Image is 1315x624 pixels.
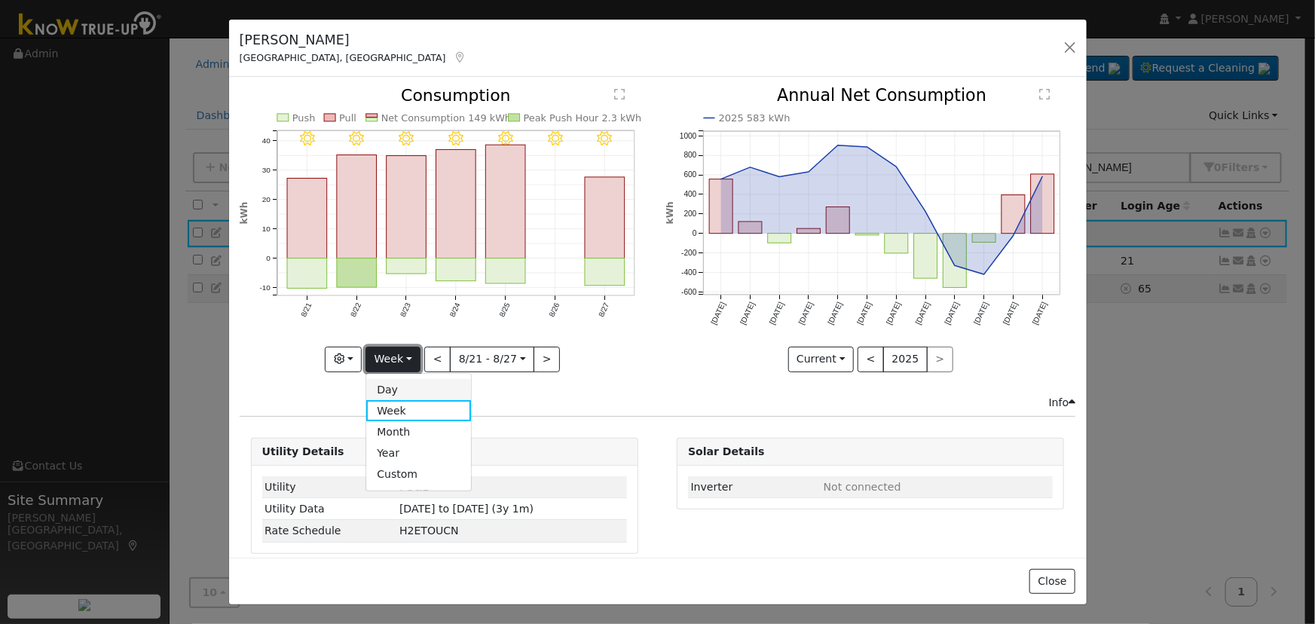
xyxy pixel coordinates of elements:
[240,30,467,50] h5: [PERSON_NAME]
[598,132,613,147] i: 8/27 - Clear
[981,272,987,278] circle: onclick=""
[710,301,728,326] text: [DATE]
[914,234,937,279] rect: onclick=""
[401,86,511,105] text: Consumption
[299,301,313,319] text: 8/21
[739,222,762,234] rect: onclick=""
[681,288,697,296] text: -600
[943,234,967,288] rect: onclick=""
[366,421,471,442] a: Month
[684,151,697,160] text: 800
[693,229,697,237] text: 0
[797,229,821,234] rect: onclick=""
[797,301,815,326] text: [DATE]
[261,166,271,174] text: 30
[856,301,874,326] text: [DATE]
[585,258,625,286] rect: onclick=""
[448,132,463,147] i: 8/24 - Clear
[923,209,929,215] circle: onclick=""
[399,503,534,515] span: [DATE] to [DATE] (3y 1m)
[864,144,870,150] circle: onclick=""
[387,258,427,274] rect: onclick=""
[1031,174,1054,234] rect: onclick=""
[597,301,610,319] text: 8/27
[262,476,397,498] td: Utility
[1029,569,1075,595] button: Close
[424,347,451,372] button: <
[436,150,476,258] rect: onclick=""
[943,301,962,326] text: [DATE]
[337,155,377,258] rect: onclick=""
[524,112,642,124] text: Peak Push Hour 2.3 kWh
[973,301,991,326] text: [DATE]
[777,174,783,180] circle: onclick=""
[381,112,511,124] text: Net Consumption 149 kWh
[454,51,467,63] a: Map
[365,347,420,372] button: Week
[399,481,429,493] span: ID: 14727123, authorized: 07/31/24
[777,86,986,106] text: Annual Net Consumption
[292,112,315,124] text: Push
[366,442,471,463] a: Year
[914,301,932,326] text: [DATE]
[262,520,397,542] td: Rate Schedule
[548,132,563,147] i: 8/26 - Clear
[485,258,525,284] rect: onclick=""
[497,301,511,319] text: 8/25
[261,136,271,145] text: 40
[680,132,697,140] text: 1000
[1002,301,1020,326] text: [DATE]
[719,113,791,124] text: 2025 583 kWh
[824,481,901,493] span: ID: null, authorized: None
[788,347,855,372] button: Current
[1040,89,1050,101] text: 
[952,263,958,269] circle: onclick=""
[1031,301,1049,326] text: [DATE]
[748,164,754,170] circle: onclick=""
[835,142,841,148] circle: onclick=""
[681,268,697,277] text: -400
[585,177,625,258] rect: onclick=""
[498,132,513,147] i: 8/25 - Clear
[240,52,446,63] span: [GEOGRAPHIC_DATA], [GEOGRAPHIC_DATA]
[1002,195,1026,234] rect: onclick=""
[855,234,879,235] rect: onclick=""
[688,476,821,498] td: Inverter
[883,347,928,372] button: 2025
[718,176,724,182] circle: onclick=""
[262,498,397,520] td: Utility Data
[262,445,344,457] strong: Utility Details
[885,301,903,326] text: [DATE]
[894,164,900,170] circle: onclick=""
[885,234,908,253] rect: onclick=""
[339,112,356,124] text: Pull
[1049,395,1076,411] div: Info
[287,258,327,289] rect: onclick=""
[534,347,560,372] button: >
[299,132,314,147] i: 8/21 - Clear
[485,145,525,258] rect: onclick=""
[287,179,327,258] rect: onclick=""
[688,445,764,457] strong: Solar Details
[261,225,271,233] text: 10
[973,234,996,243] rect: onclick=""
[337,258,377,288] rect: onclick=""
[684,191,697,199] text: 400
[665,202,675,225] text: kWh
[709,179,732,234] rect: onclick=""
[261,195,271,203] text: 20
[399,525,459,537] span: X
[684,171,697,179] text: 600
[547,301,561,319] text: 8/26
[806,169,812,175] circle: onclick=""
[768,301,786,326] text: [DATE]
[349,132,364,147] i: 8/22 - Clear
[436,258,476,281] rect: onclick=""
[259,283,271,292] text: -10
[387,156,427,258] rect: onclick=""
[366,379,471,400] a: Day
[399,301,412,319] text: 8/23
[366,464,471,485] a: Custom
[399,132,414,147] i: 8/23 - Clear
[858,347,884,372] button: <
